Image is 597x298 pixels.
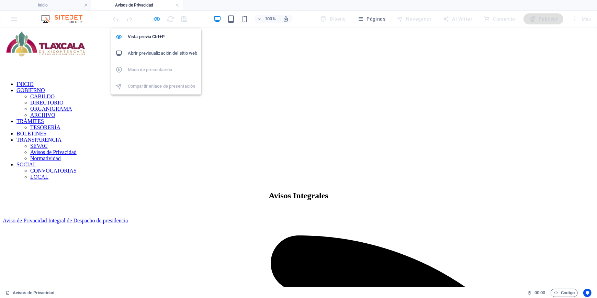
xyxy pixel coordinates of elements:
i: Al redimensionar, ajustar el nivel de zoom automáticamente para ajustarse al dispositivo elegido. [283,16,289,22]
button: 100% [255,15,279,23]
a: Haz clic para cancelar la selección y doble clic para abrir páginas [5,289,54,297]
h6: 100% [265,15,276,23]
button: Código [551,289,578,297]
h6: Tiempo de la sesión [527,289,545,297]
span: Páginas [357,15,385,22]
button: Páginas [354,13,388,24]
h6: Vista previa Ctrl+P [128,33,197,41]
h4: Avisos de Privacidad [91,1,183,9]
span: 00 00 [534,289,545,297]
h6: Abrir previsualización del sitio web [128,49,197,57]
img: Editor Logo [40,15,91,23]
span: Código [554,289,575,297]
span: : [539,290,540,295]
button: Usercentrics [583,289,592,297]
